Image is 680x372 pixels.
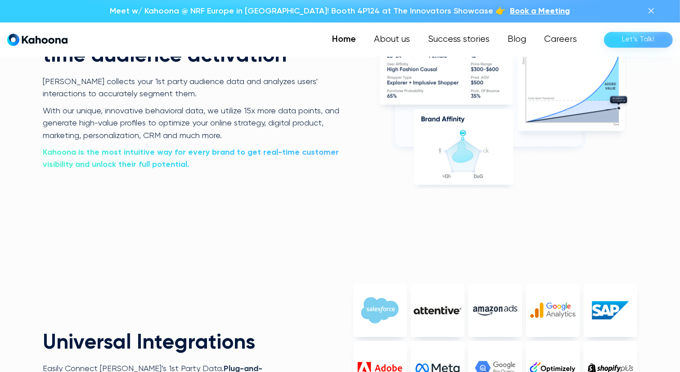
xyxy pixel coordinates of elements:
[365,31,419,49] a: About us
[604,83,616,90] g: ADDEDVALUE
[471,63,491,66] g: Price Range
[323,31,365,49] a: Home
[499,31,535,49] a: Blog
[387,76,411,80] g: Shopper Type
[622,32,655,47] div: Let’s Talk!
[387,94,396,98] g: 65%
[604,32,673,48] a: Let’s Talk!
[43,105,347,142] p: With our unique, innovative behavioral data, we utilize 15x more data points, and generate high-v...
[471,89,499,92] g: Prob. Of Bounce
[387,63,408,66] g: User Affinity
[471,76,489,79] g: Pred. AOV
[535,31,586,49] a: Careers
[471,94,480,98] g: 35%
[110,5,505,17] p: Meet w/ Kahoona @ NRF Europe in [GEOGRAPHIC_DATA]! Booth 4P124 at The Innovators Showcase 👉
[43,148,339,169] strong: Kahoona is the most intuitive way for every brand to get real-time customer visibility and unlock...
[387,89,423,93] g: Purchase Probability
[387,67,437,72] g: High Fashion Causal
[471,67,498,72] g: $300-$600
[471,80,483,85] g: $500
[43,332,272,354] h2: Universal Integrations
[43,76,347,101] p: [PERSON_NAME] collects your 1st party audience data and analyzes users’ interactions to accuratel...
[510,7,570,15] span: Book a Meeting
[419,31,499,49] a: Success stories
[387,81,458,85] g: Explorer + Implusive Shopper
[7,33,68,46] a: home
[421,117,464,123] g: Brand Affinity
[510,5,570,17] a: Book a Meeting
[471,54,475,58] g: 12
